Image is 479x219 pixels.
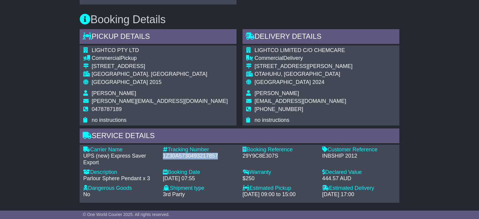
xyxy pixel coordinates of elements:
[92,47,139,53] span: LIGHTCO PTY LTD
[243,185,316,192] div: Estimated Pickup
[92,63,228,70] div: [STREET_ADDRESS]
[322,153,396,159] div: INBSHIP 2012
[163,191,185,197] span: 3rd Party
[255,63,352,70] div: [STREET_ADDRESS][PERSON_NAME]
[243,191,316,198] div: [DATE] 09:00 to 15:00
[80,128,399,145] div: Service Details
[255,55,283,61] span: Commercial
[149,79,161,85] span: 2015
[322,169,396,176] div: Declared Value
[163,147,236,153] div: Tracking Number
[83,185,157,192] div: Dangerous Goods
[92,90,136,96] span: [PERSON_NAME]
[83,153,157,166] div: UPS (new) Express Saver Export
[243,147,316,153] div: Booking Reference
[255,79,311,85] span: [GEOGRAPHIC_DATA]
[83,175,157,182] div: Parlour Sphere Pendant x 3
[83,212,170,217] span: © One World Courier 2025. All rights reserved.
[322,147,396,153] div: Customer Reference
[243,153,316,159] div: 29Y9C8E307S
[163,185,236,192] div: Shipment type
[92,106,122,112] span: 0478787189
[255,71,352,78] div: OTAHUHU, [GEOGRAPHIC_DATA]
[243,29,399,45] div: Delivery Details
[322,175,396,182] div: 444.57 AUD
[255,98,346,104] span: [EMAIL_ADDRESS][DOMAIN_NAME]
[83,191,90,197] span: No
[322,185,396,192] div: Estimated Delivery
[163,175,236,182] div: [DATE] 07:55
[255,106,303,112] span: [PHONE_NUMBER]
[92,79,148,85] span: [GEOGRAPHIC_DATA]
[92,117,127,123] span: no instructions
[255,55,352,62] div: Delivery
[243,169,316,176] div: Warranty
[243,175,316,182] div: $250
[92,98,228,104] span: [PERSON_NAME][EMAIL_ADDRESS][DOMAIN_NAME]
[83,169,157,176] div: Description
[312,79,324,85] span: 2024
[92,71,228,78] div: [GEOGRAPHIC_DATA], [GEOGRAPHIC_DATA]
[92,55,228,62] div: Pickup
[322,191,396,198] div: [DATE] 17:00
[163,169,236,176] div: Booking Date
[255,90,299,96] span: [PERSON_NAME]
[83,147,157,153] div: Carrier Name
[255,117,289,123] span: no instructions
[255,47,345,53] span: LIGHTCO LIMITED C/O CHEMCARE
[80,29,236,45] div: Pickup Details
[163,153,236,159] div: 1Z30A5730493217857
[92,55,121,61] span: Commercial
[80,14,399,26] h3: Booking Details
